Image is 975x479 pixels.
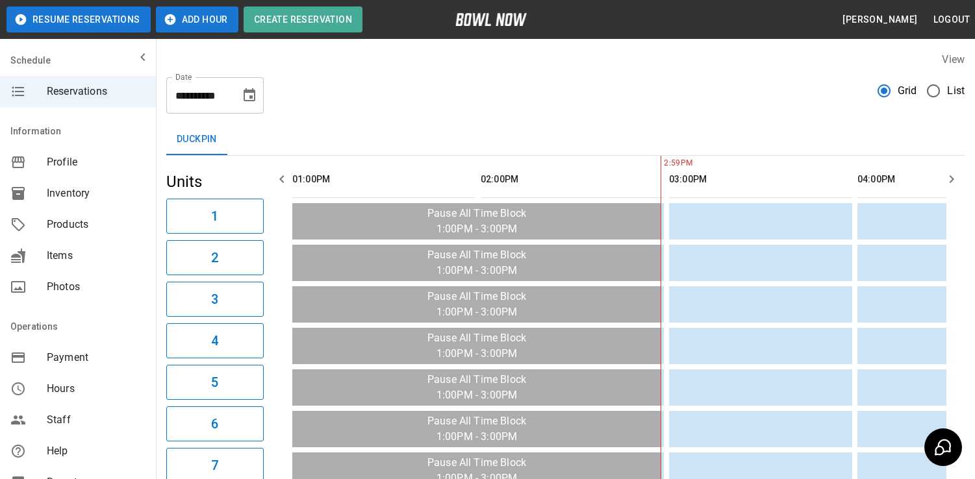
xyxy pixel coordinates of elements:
span: Photos [47,279,146,295]
button: Duckpin [166,124,227,155]
img: logo [455,13,527,26]
button: Resume Reservations [6,6,151,32]
h6: 4 [211,330,218,351]
h6: 6 [211,413,218,434]
h6: 3 [211,289,218,310]
button: 2 [166,240,264,275]
th: 02:00PM [481,161,664,198]
span: Payment [47,350,146,365]
button: 5 [166,365,264,400]
div: inventory tabs [166,124,965,155]
span: Grid [898,83,917,99]
h6: 5 [211,372,218,393]
button: Add Hour [156,6,238,32]
th: 03:00PM [669,161,852,198]
button: [PERSON_NAME] [837,8,922,32]
button: Logout [928,8,975,32]
span: Reservations [47,84,146,99]
span: Staff [47,412,146,428]
h6: 2 [211,247,218,268]
h6: 7 [211,455,218,476]
button: Choose date, selected date is Oct 2, 2025 [236,82,262,108]
button: 3 [166,282,264,317]
span: List [947,83,965,99]
h6: 1 [211,206,218,227]
span: Items [47,248,146,264]
button: 6 [166,406,264,441]
span: 2:59PM [661,157,664,170]
span: Help [47,443,146,459]
h5: Units [166,171,264,192]
button: Create Reservation [244,6,362,32]
span: Inventory [47,186,146,201]
th: 01:00PM [292,161,475,198]
span: Products [47,217,146,232]
span: Profile [47,154,146,170]
button: 1 [166,199,264,234]
label: View [942,53,965,66]
button: 4 [166,323,264,358]
span: Hours [47,381,146,397]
